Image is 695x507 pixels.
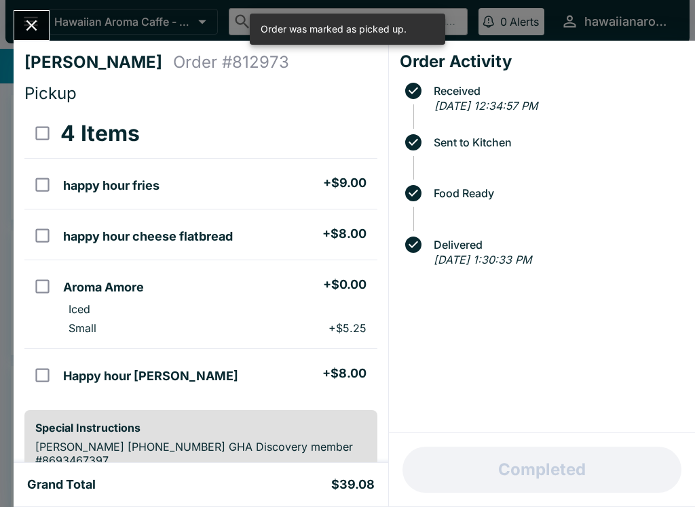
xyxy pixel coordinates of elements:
[434,253,531,266] em: [DATE] 1:30:33 PM
[63,279,144,296] h5: Aroma Amore
[323,277,367,293] h5: + $0.00
[60,120,140,147] h3: 4 Items
[322,365,367,382] h5: + $8.00
[427,136,684,148] span: Sent to Kitchen
[35,421,367,434] h6: Special Instructions
[427,187,684,199] span: Food Ready
[24,83,77,103] span: Pickup
[400,52,684,72] h4: Order Activity
[173,52,289,73] h4: Order # 812973
[69,302,90,316] p: Iced
[328,321,367,335] p: + $5.25
[427,239,684,251] span: Delivered
[434,99,538,113] em: [DATE] 12:34:57 PM
[24,109,377,399] table: orders table
[322,226,367,242] h5: + $8.00
[63,178,159,194] h5: happy hour fries
[69,321,96,335] p: Small
[27,476,96,493] h5: Grand Total
[14,11,49,40] button: Close
[427,85,684,97] span: Received
[24,52,173,73] h4: [PERSON_NAME]
[261,18,407,41] div: Order was marked as picked up.
[331,476,375,493] h5: $39.08
[323,175,367,191] h5: + $9.00
[63,228,233,245] h5: happy hour cheese flatbread
[35,440,367,467] p: [PERSON_NAME] [PHONE_NUMBER] GHA Discovery member #8693467397
[63,368,238,384] h5: Happy hour [PERSON_NAME]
